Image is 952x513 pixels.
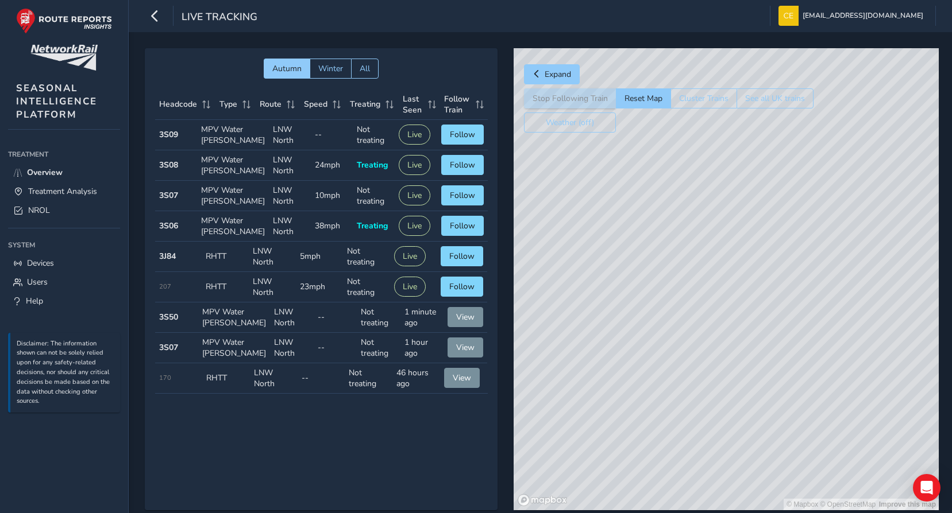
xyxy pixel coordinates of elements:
button: Reset Map [616,88,670,108]
button: Live [394,277,426,297]
span: Follow Train [444,94,472,115]
td: MPV Water [PERSON_NAME] [198,302,270,333]
button: Live [399,155,430,175]
td: LNW North [269,211,311,242]
button: Follow [441,277,483,297]
span: 170 [159,374,171,382]
td: Not treating [353,181,395,211]
td: LNW North [270,302,314,333]
span: Help [26,296,43,306]
button: Live [394,246,426,266]
a: Treatment Analysis [8,182,120,201]
span: NROL [28,205,50,216]
button: Follow [441,216,484,236]
td: 10mph [311,181,353,211]
td: RHTT [202,272,249,302]
span: Last Seen [403,94,424,115]
td: 46 hours ago [392,363,440,394]
button: Weather (off) [524,112,616,133]
span: View [453,372,471,383]
span: View [456,312,475,322]
td: Not treating [343,242,390,272]
a: Users [8,273,120,292]
strong: 3S09 [159,129,178,140]
div: Open Intercom Messenger [913,474,941,502]
td: LNW North [269,181,311,211]
span: All [360,63,370,74]
button: View [444,368,480,388]
strong: 3S07 [159,190,178,201]
span: Devices [27,258,54,269]
td: LNW North [249,272,296,302]
button: Live [399,185,430,205]
td: MPV Water [PERSON_NAME] [197,150,269,181]
button: Live [399,216,430,236]
td: RHTT [202,363,250,394]
button: See all UK trains [737,88,814,108]
span: Speed [304,99,327,110]
button: Winter [310,59,351,79]
td: LNW North [270,333,314,363]
span: Route [260,99,282,110]
button: Autumn [264,59,310,79]
td: MPV Water [PERSON_NAME] [197,181,269,211]
td: Not treating [345,363,392,394]
img: rr logo [16,8,112,34]
td: 1 hour ago [400,333,444,363]
button: Follow [441,185,484,205]
a: Overview [8,163,120,182]
td: 23mph [296,272,343,302]
img: customer logo [30,45,98,71]
span: Treating [357,220,388,231]
button: View [448,307,483,327]
span: Treatment Analysis [28,186,97,197]
span: Users [27,277,48,287]
button: Live [399,125,430,145]
span: Headcode [159,99,197,110]
td: RHTT [202,242,249,272]
td: Not treating [353,120,395,150]
strong: 3S50 [159,312,178,322]
td: LNW North [249,242,296,272]
span: Treating [357,160,388,170]
td: Not treating [343,272,390,302]
td: Not treating [357,302,400,333]
span: Winter [318,63,343,74]
td: -- [298,363,345,394]
a: Devices [8,254,120,273]
td: MPV Water [PERSON_NAME] [198,333,270,363]
button: Follow [441,155,484,175]
img: diamond-layout [778,6,799,26]
strong: 3J84 [159,251,176,262]
td: 1 minute ago [400,302,444,333]
span: Overview [27,167,63,178]
button: Cluster Trains [670,88,737,108]
button: View [448,337,483,357]
button: Follow [441,246,483,266]
span: Follow [449,251,475,262]
strong: 3S08 [159,160,178,170]
div: Treatment [8,146,120,163]
td: LNW North [269,150,311,181]
button: Follow [441,125,484,145]
td: -- [311,120,353,150]
strong: 3S07 [159,342,178,353]
strong: 3S06 [159,220,178,231]
td: MPV Water [PERSON_NAME] [197,120,269,150]
span: Follow [449,281,475,292]
td: MPV Water [PERSON_NAME] [197,211,269,242]
td: LNW North [269,120,311,150]
span: Follow [450,160,475,170]
span: Type [219,99,237,110]
a: NROL [8,201,120,220]
span: Autumn [272,63,302,74]
span: Live Tracking [182,10,257,26]
span: Follow [450,220,475,231]
p: Disclaimer: The information shown can not be solely relied upon for any safety-related decisions,... [17,339,114,407]
span: [EMAIL_ADDRESS][DOMAIN_NAME] [803,6,923,26]
td: -- [314,302,357,333]
span: Follow [450,129,475,140]
span: Expand [545,69,571,80]
span: 207 [159,282,171,291]
td: -- [314,333,357,363]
